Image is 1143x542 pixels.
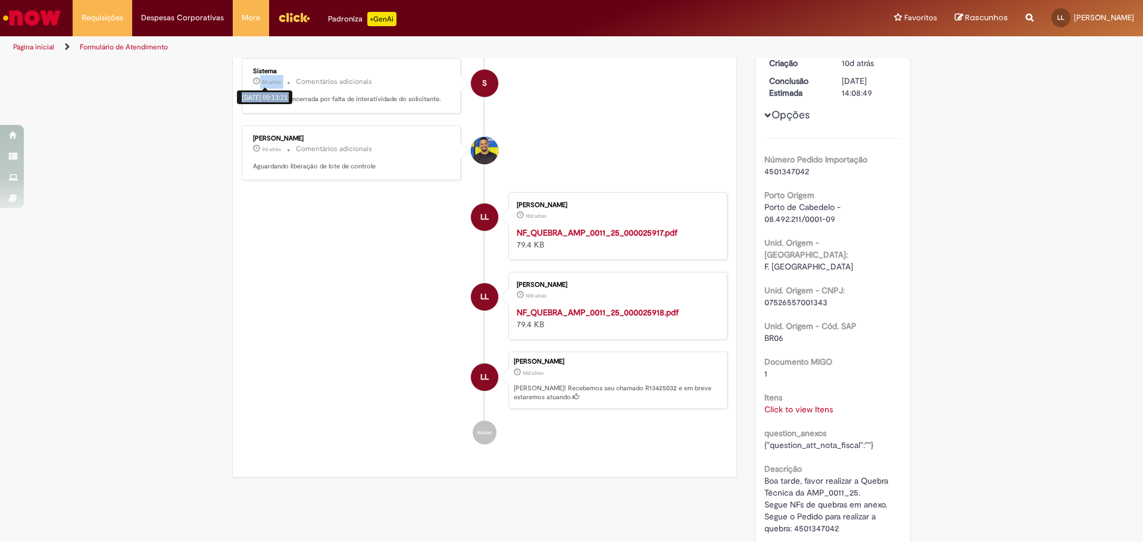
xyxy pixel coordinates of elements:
div: 79.4 KB [517,306,715,330]
a: Click to view Itens [764,404,833,415]
a: NF_QUEBRA_AMP_0011_25_000025918.pdf [517,307,679,318]
div: [DATE] 14:08:49 [842,75,897,99]
a: Rascunhos [955,12,1008,24]
div: [PERSON_NAME] [514,358,721,365]
span: Requisições [82,12,123,24]
b: question_anexos [764,428,826,438]
b: Descrição [764,463,802,474]
span: 5h atrás [262,79,281,86]
p: [PERSON_NAME]! Recebemos seu chamado R13425032 e em breve estaremos atuando. [514,384,721,402]
div: [PERSON_NAME] [253,135,451,142]
time: 18/08/2025 14:08:40 [526,292,546,299]
div: 18/08/2025 14:08:46 [842,57,897,69]
img: click_logo_yellow_360x200.png [278,8,310,26]
span: LL [480,203,489,231]
span: 9d atrás [262,146,281,153]
div: Leonardo Ely Lauffer [471,203,498,231]
div: Leonardo Ely Lauffer [471,364,498,391]
div: 79.4 KB [517,227,715,250]
div: [PERSON_NAME] [517,202,715,209]
span: 10d atrás [526,292,546,299]
span: BR06 [764,333,783,343]
span: LL [480,283,489,311]
span: Porto de Cabedelo - 08.492.211/0001-09 [764,202,843,224]
ul: Trilhas de página [9,36,753,58]
span: 10d atrás [523,369,544,377]
div: Padroniza [328,12,396,26]
span: F. [GEOGRAPHIC_DATA] [764,261,853,272]
div: Leonardo Ely Lauffer [471,283,498,311]
span: S [482,69,487,98]
span: Favoritos [904,12,937,24]
p: +GenAi [367,12,396,26]
small: Comentários adicionais [296,77,372,87]
span: 10d atrás [842,58,874,68]
div: [DATE] 09:13:21 [237,90,292,104]
b: Unid. Origem - Cód. SAP [764,321,857,331]
ul: Histórico de tíquete [242,46,727,456]
time: 18/08/2025 14:08:40 [526,212,546,220]
b: Itens [764,392,782,403]
a: NF_QUEBRA_AMP_0011_25_000025917.pdf [517,227,677,238]
span: 4501347042 [764,166,809,177]
a: Formulário de Atendimento [80,42,168,52]
b: Porto Origem [764,190,814,200]
span: [PERSON_NAME] [1074,12,1134,23]
b: Unid. Origem - [GEOGRAPHIC_DATA]: [764,237,848,260]
p: Solicitação encerrada por falta de interatividade do solicitante. [253,95,451,104]
span: More [242,12,260,24]
li: Leonardo Ely Lauffer [242,352,727,409]
b: Documento MIGO [764,356,832,367]
b: Número Pedido Importação [764,154,867,165]
span: Rascunhos [965,12,1008,23]
img: ServiceNow [1,6,63,30]
dt: Criação [760,57,833,69]
div: André Junior [471,137,498,164]
span: 07526557001343 [764,297,827,308]
span: LL [1057,14,1064,21]
span: LL [480,363,489,391]
b: Unid. Origem - CNPJ: [764,285,845,296]
div: [PERSON_NAME] [517,281,715,289]
span: 1 [764,368,767,379]
small: Comentários adicionais [296,144,372,154]
span: {"question_att_nota_fiscal":""} [764,440,873,450]
a: Página inicial [13,42,54,52]
div: Sistema [253,68,451,75]
span: Boa tarde, favor realizar a Quebra Técnica da AMP_0011_25. Segue NFs de quebras em anexo. Segue o... [764,475,891,534]
div: System [471,70,498,97]
p: Aguardando liberação de lote de controle [253,162,451,171]
span: Despesas Corporativas [141,12,224,24]
time: 18/08/2025 14:08:46 [523,369,544,377]
dt: Conclusão Estimada [760,75,833,99]
span: 10d atrás [526,212,546,220]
